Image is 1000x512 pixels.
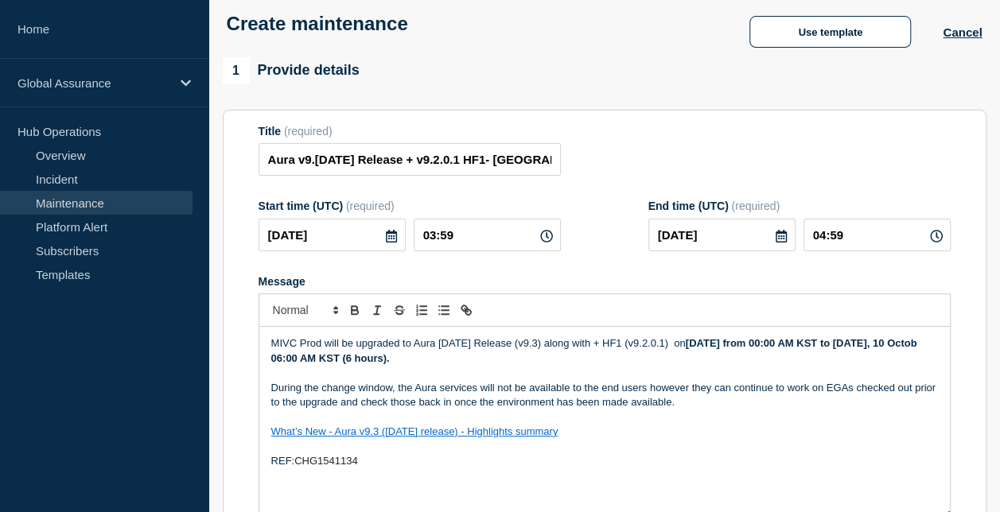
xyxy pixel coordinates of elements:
span: 1 [223,57,250,84]
a: What’s New - Aura v9.3 ([DATE] release) - Highlights summary [271,425,558,437]
button: Toggle strikethrough text [388,301,411,320]
div: Start time (UTC) [259,200,561,212]
input: HH:MM [414,219,561,251]
span: Font size [266,301,344,320]
input: Title [259,143,561,176]
h1: Create maintenance [227,13,408,35]
p: REF: [271,454,938,468]
button: Toggle ordered list [411,301,433,320]
span: (required) [346,200,395,212]
button: Cancel [943,25,982,39]
span: (required) [284,125,333,138]
div: Message [259,275,951,288]
p: MIVC Prod will be upgraded to Aura [DATE] Release (v9.3) along with + HF1 (v9.2.0.1) on [271,336,938,366]
input: HH:MM [804,219,951,251]
button: Toggle link [455,301,477,320]
div: Title [259,125,561,138]
button: Use template [749,16,911,48]
p: Global Assurance [18,76,170,90]
button: Toggle bulleted list [433,301,455,320]
div: Provide details [223,57,360,84]
button: Toggle italic text [366,301,388,320]
input: YYYY-MM-DD [259,219,406,251]
button: Toggle bold text [344,301,366,320]
input: YYYY-MM-DD [648,219,796,251]
span: CHG1541134 [294,455,358,467]
div: End time (UTC) [648,200,951,212]
strong: [DATE] from 00:00 AM KST to [DATE], 10 Octob 06:00 AM KST (6 hours). [271,337,920,363]
span: (required) [731,200,780,212]
p: During the change window, the Aura services will not be available to the end users however they c... [271,381,938,410]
